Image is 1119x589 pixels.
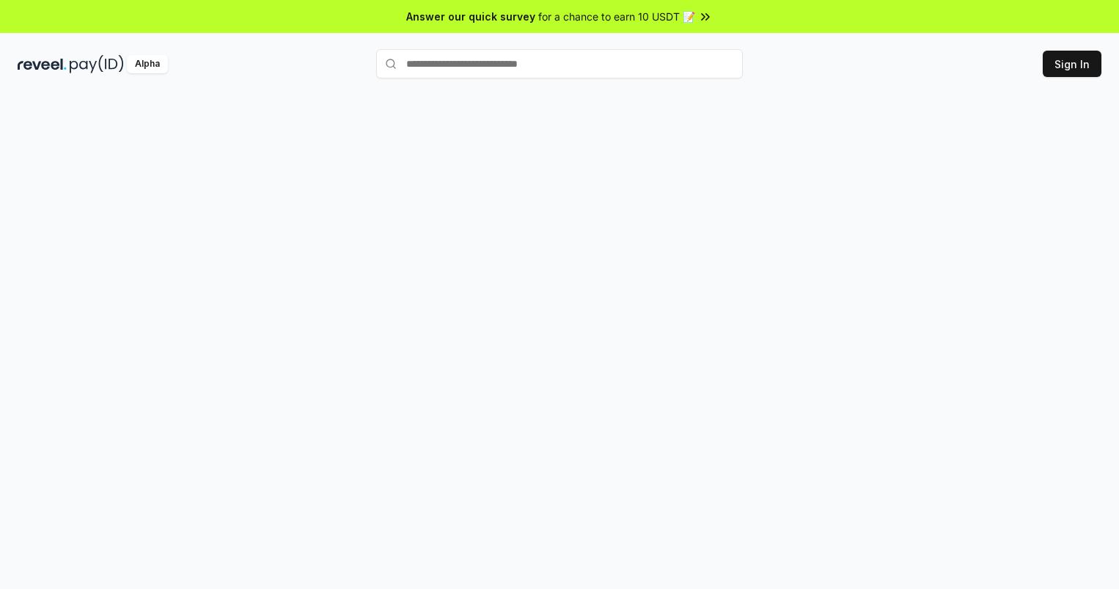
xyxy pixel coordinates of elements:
img: reveel_dark [18,55,67,73]
img: pay_id [70,55,124,73]
button: Sign In [1043,51,1101,77]
div: Alpha [127,55,168,73]
span: for a chance to earn 10 USDT 📝 [538,9,695,24]
span: Answer our quick survey [406,9,535,24]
